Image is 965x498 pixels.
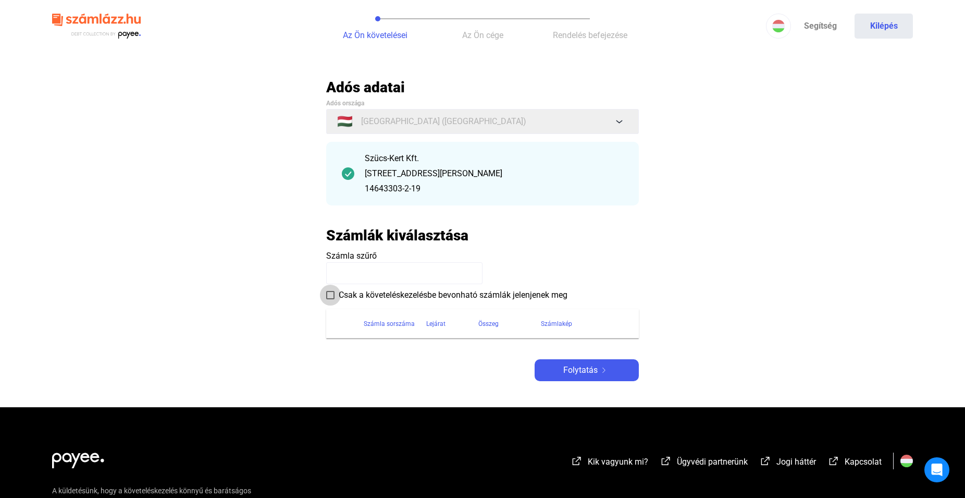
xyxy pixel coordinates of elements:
div: Összeg [478,318,499,330]
span: Folytatás [563,364,598,376]
div: Szücs-Kert Kft. [365,152,623,165]
img: checkmark-darker-green-circle [342,167,354,180]
h2: Számlák kiválasztása [326,226,468,245]
img: external-link-white [759,456,772,466]
div: Számla sorszáma [364,318,426,330]
div: Lejárat [426,318,446,330]
img: HU.svg [900,455,913,467]
button: 🇭🇺[GEOGRAPHIC_DATA] ([GEOGRAPHIC_DATA]) [326,109,639,134]
div: Számla sorszáma [364,318,415,330]
img: HU [772,20,785,32]
img: arrow-right-white [598,368,610,373]
div: Lejárat [426,318,478,330]
a: Segítség [791,14,849,39]
span: 🇭🇺 [337,115,353,128]
span: Kik vagyunk mi? [588,457,648,467]
span: Kapcsolat [845,457,882,467]
div: 14643303-2-19 [365,183,623,195]
span: Az Ön cége [462,30,503,40]
img: external-link-white [571,456,583,466]
img: szamlazzhu-logo [52,9,141,43]
span: Számla szűrő [326,251,377,261]
span: Rendelés befejezése [553,30,627,40]
span: [GEOGRAPHIC_DATA] ([GEOGRAPHIC_DATA]) [361,115,526,128]
a: external-link-whiteJogi háttér [759,458,816,468]
div: Számlakép [541,318,572,330]
div: [STREET_ADDRESS][PERSON_NAME] [365,167,623,180]
a: external-link-whiteKik vagyunk mi? [571,458,648,468]
span: Ügyvédi partnerünk [677,457,748,467]
button: Folytatásarrow-right-white [535,359,639,381]
img: external-link-white [827,456,840,466]
div: Open Intercom Messenger [924,457,949,482]
button: Kilépés [855,14,913,39]
span: Adós országa [326,100,364,107]
a: external-link-whiteÜgyvédi partnerünk [660,458,748,468]
h2: Adós adatai [326,78,639,96]
div: Összeg [478,318,541,330]
img: external-link-white [660,456,672,466]
span: Jogi háttér [776,457,816,467]
span: Csak a követeléskezelésbe bevonható számlák jelenjenek meg [339,289,567,301]
div: Számlakép [541,318,626,330]
button: HU [766,14,791,39]
span: Az Ön követelései [343,30,407,40]
img: white-payee-white-dot.svg [52,447,104,468]
a: external-link-whiteKapcsolat [827,458,882,468]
